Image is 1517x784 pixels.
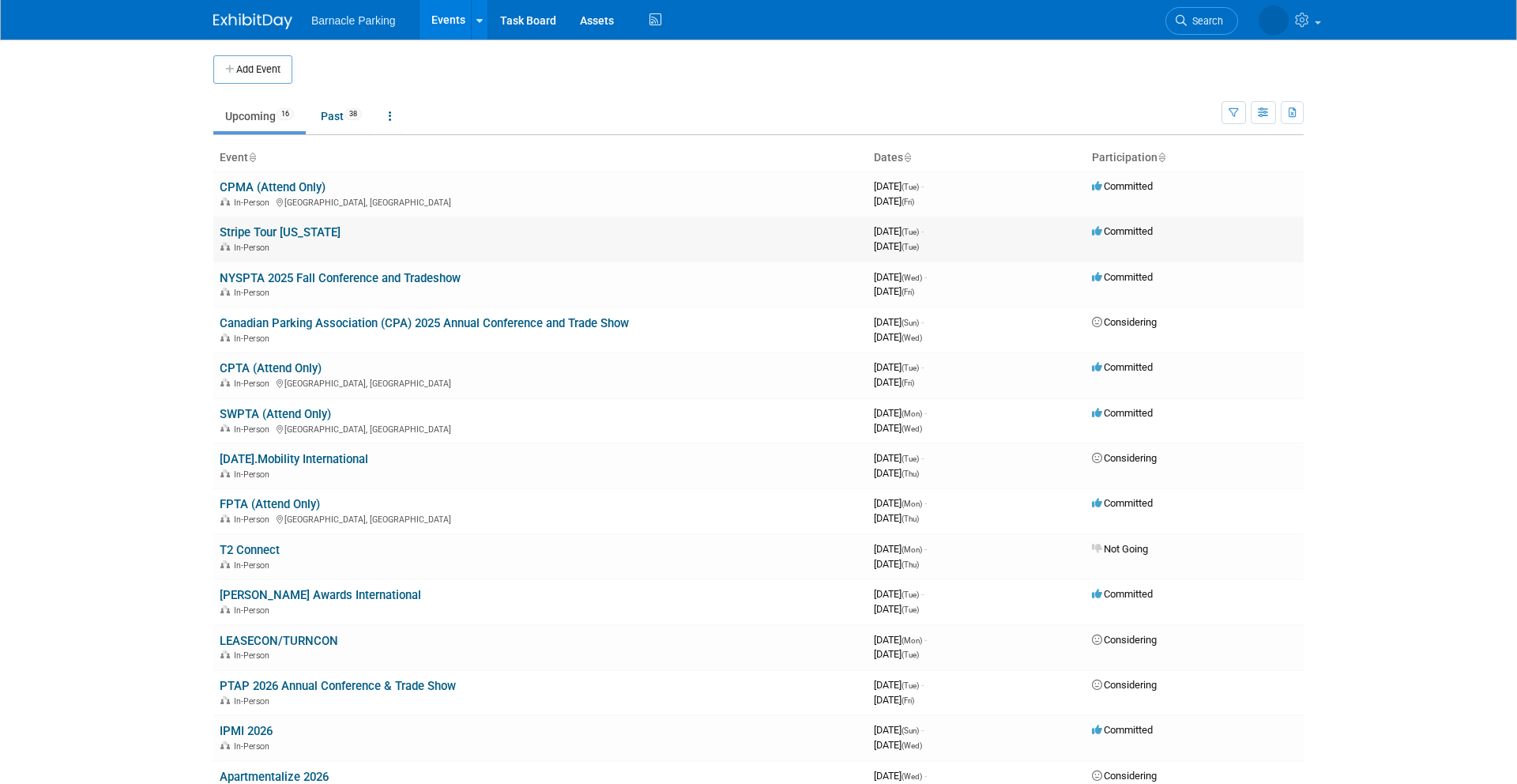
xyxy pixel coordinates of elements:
span: - [921,452,924,464]
span: (Mon) [902,545,922,554]
span: (Fri) [902,288,914,296]
span: [DATE] [874,679,924,691]
th: Participation [1086,145,1304,171]
img: In-Person Event [220,650,230,658]
span: (Wed) [902,334,922,342]
span: (Wed) [902,273,922,282]
span: - [924,770,927,782]
span: (Mon) [902,409,922,418]
span: [DATE] [874,770,927,782]
span: In-Person [234,243,274,253]
span: [DATE] [874,225,924,237]
span: In-Person [234,288,274,298]
span: [DATE] [874,694,914,706]
button: Add Event [213,55,292,84]
img: ExhibitDay [213,13,292,29]
span: Committed [1092,225,1153,237]
span: Not Going [1092,543,1148,555]
span: Committed [1092,497,1153,509]
span: [DATE] [874,603,919,615]
a: Sort by Start Date [903,151,911,164]
span: 38 [344,108,362,120]
span: (Tue) [902,243,919,251]
span: [DATE] [874,407,927,419]
a: Search [1165,7,1238,35]
span: Committed [1092,361,1153,373]
span: - [921,588,924,600]
span: [DATE] [874,648,919,660]
a: NYSPTA 2025 Fall Conference and Tradeshow [220,271,461,285]
span: [DATE] [874,271,927,283]
span: [DATE] [874,724,924,736]
a: CPMA (Attend Only) [220,180,326,194]
a: Sort by Participation Type [1158,151,1165,164]
span: (Sun) [902,318,919,327]
a: Apartmentalize 2026 [220,770,329,784]
a: FPTA (Attend Only) [220,497,320,511]
span: [DATE] [874,588,924,600]
span: [DATE] [874,422,922,434]
span: - [921,724,924,736]
span: In-Person [234,741,274,752]
a: Sort by Event Name [248,151,256,164]
span: Committed [1092,588,1153,600]
span: [DATE] [874,512,919,524]
img: In-Person Event [220,424,230,432]
span: (Fri) [902,379,914,387]
a: CPTA (Attend Only) [220,361,322,375]
a: [DATE].Mobility International [220,452,368,466]
span: In-Person [234,379,274,389]
span: - [924,543,927,555]
a: [PERSON_NAME] Awards International [220,588,421,602]
span: Considering [1092,452,1157,464]
img: In-Person Event [220,243,230,251]
th: Dates [868,145,1086,171]
div: [GEOGRAPHIC_DATA], [GEOGRAPHIC_DATA] [220,422,861,435]
span: [DATE] [874,543,927,555]
img: In-Person Event [220,334,230,341]
span: (Wed) [902,772,922,781]
span: Considering [1092,679,1157,691]
span: (Mon) [902,636,922,645]
span: [DATE] [874,497,927,509]
img: In-Person Event [220,288,230,296]
img: In-Person Event [220,198,230,205]
span: - [924,634,927,646]
a: Canadian Parking Association (CPA) 2025 Annual Conference and Trade Show [220,316,629,330]
span: (Tue) [902,454,919,463]
span: (Thu) [902,514,919,523]
span: Considering [1092,316,1157,328]
th: Event [213,145,868,171]
span: (Tue) [902,605,919,614]
span: [DATE] [874,558,919,570]
span: [DATE] [874,739,922,751]
span: In-Person [234,514,274,525]
span: (Fri) [902,198,914,206]
img: In-Person Event [220,696,230,704]
span: Considering [1092,634,1157,646]
span: [DATE] [874,331,922,343]
span: - [924,271,927,283]
img: In-Person Event [220,560,230,568]
span: [DATE] [874,361,924,373]
span: In-Person [234,605,274,616]
span: In-Person [234,696,274,707]
span: 16 [277,108,294,120]
span: (Tue) [902,590,919,599]
span: In-Person [234,198,274,208]
span: (Wed) [902,424,922,433]
img: In-Person Event [220,741,230,749]
span: [DATE] [874,285,914,297]
span: (Tue) [902,228,919,236]
span: Search [1187,15,1223,27]
span: (Fri) [902,696,914,705]
span: Committed [1092,271,1153,283]
span: - [921,679,924,691]
span: Committed [1092,180,1153,192]
span: [DATE] [874,467,919,479]
span: (Wed) [902,741,922,750]
span: (Tue) [902,650,919,659]
a: IPMI 2026 [220,724,273,738]
a: LEASECON/TURNCON [220,634,338,648]
img: Samantha Berardis [1259,6,1289,36]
